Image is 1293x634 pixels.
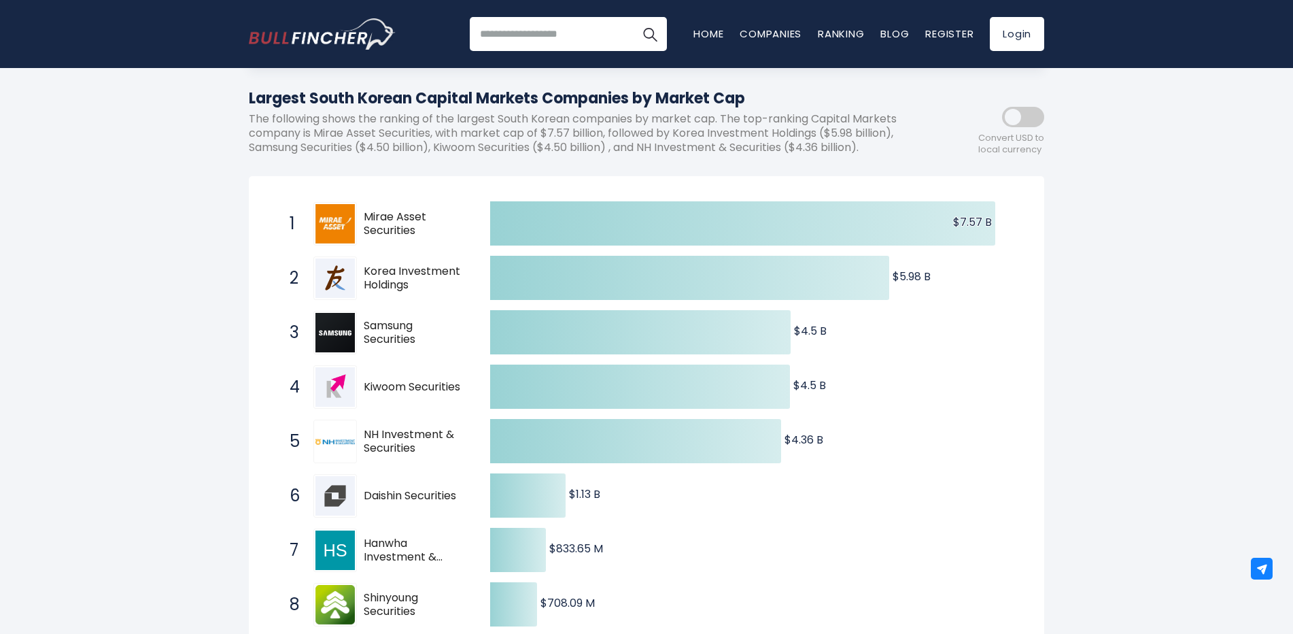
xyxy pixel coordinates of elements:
[249,18,396,50] img: Bullfincher logo
[693,27,723,41] a: Home
[315,439,355,445] img: NH Investment & Securities
[283,539,296,562] span: 7
[793,378,826,393] text: $4.5 B
[364,428,466,456] span: NH Investment & Securities
[794,323,827,339] text: $4.5 B
[364,591,466,620] span: Shinyoung Securities
[249,18,395,50] a: Go to homepage
[364,319,466,348] span: Samsung Securities
[364,210,466,239] span: Mirae Asset Securities
[283,430,296,453] span: 5
[364,489,466,503] span: Daishin Securities
[978,133,1044,156] span: Convert USD to local currency
[315,531,355,570] img: Hanwha Investment & Securities
[633,17,667,51] button: Search
[364,265,466,293] span: Korea Investment Holdings
[893,269,931,284] text: $5.98 B
[315,476,355,516] img: Daishin Securities
[283,267,296,290] span: 2
[249,87,922,110] h1: Largest South Korean Capital Markets Companies by Market Cap
[249,112,922,154] p: The following shows the ranking of the largest South Korean companies by market cap. The top-rank...
[925,27,973,41] a: Register
[540,595,595,611] text: $708.09 M
[315,367,355,407] img: Kiwoom Securities
[880,27,909,41] a: Blog
[549,541,603,556] text: $833.65 M
[283,484,296,507] span: 6
[818,27,864,41] a: Ranking
[283,321,296,344] span: 3
[283,376,296,399] span: 4
[315,313,355,352] img: Samsung Securities
[953,214,992,230] text: $7.57 B
[785,432,823,448] text: $4.36 B
[315,204,355,244] img: Mirae Asset Securities
[315,585,355,624] img: Shinyoung Securities
[740,27,801,41] a: Companies
[364,380,466,395] span: Kiwoom Securities
[364,537,466,565] span: Hanwha Investment & Securities
[569,486,600,502] text: $1.13 B
[283,593,296,616] span: 8
[315,258,355,298] img: Korea Investment Holdings
[283,212,296,235] span: 1
[990,17,1044,51] a: Login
